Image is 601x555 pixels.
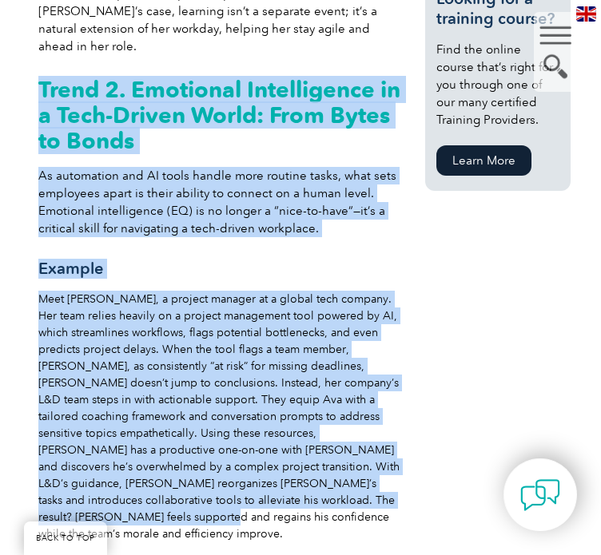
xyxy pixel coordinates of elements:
p: Find the online course that’s right for you through one of our many certified Training Providers. [436,41,559,129]
div: Meet [PERSON_NAME], a project manager at a global tech company. Her team relies heavily on a proj... [38,291,401,542]
a: BACK TO TOP [24,521,107,555]
strong: Trend 2. Emotional Intelligence in a Tech-Driven World: From Bytes to Bonds [38,76,400,154]
span: As automation and AI tools handle more routine tasks, what sets employees apart is their ability ... [38,168,396,236]
span: Example [38,259,103,278]
img: en [576,6,596,22]
a: Learn More [436,145,531,176]
img: contact-chat.png [520,475,560,515]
